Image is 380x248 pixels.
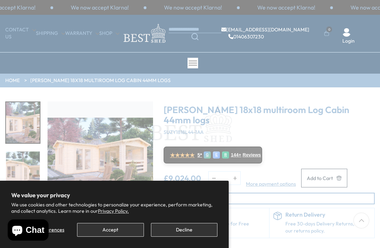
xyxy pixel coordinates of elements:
[11,192,217,198] h2: We value your privacy
[98,208,129,214] a: Privacy Policy.
[11,201,217,214] p: We use cookies and other technologies to personalize your experience, perform marketing, and coll...
[6,219,51,242] inbox-online-store-chat: Shopify online store chat
[151,223,217,237] button: Decline
[77,223,144,237] button: Accept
